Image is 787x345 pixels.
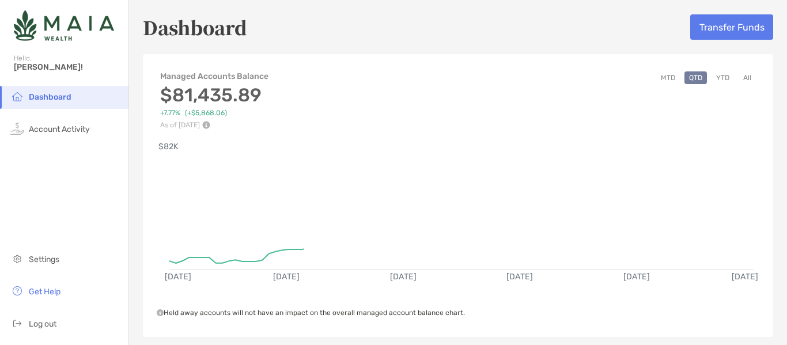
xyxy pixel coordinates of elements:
text: [DATE] [732,272,758,282]
button: Transfer Funds [690,14,773,40]
h5: Dashboard [143,14,247,40]
span: (+$5,868.06) [185,109,227,117]
img: get-help icon [10,284,24,298]
span: Get Help [29,287,60,297]
span: [PERSON_NAME]! [14,62,122,72]
text: [DATE] [506,272,533,282]
text: [DATE] [390,272,417,282]
button: YTD [712,71,734,84]
img: Zoe Logo [14,5,114,46]
span: Account Activity [29,124,90,134]
p: As of [DATE] [160,121,270,129]
img: Performance Info [202,121,210,129]
button: MTD [656,71,680,84]
span: +7.77% [160,109,180,117]
img: logout icon [10,316,24,330]
span: Dashboard [29,92,71,102]
span: Held away accounts will not have an impact on the overall managed account balance chart. [157,309,465,317]
text: [DATE] [165,272,191,282]
text: [DATE] [623,272,650,282]
span: Settings [29,255,59,264]
img: household icon [10,89,24,103]
h3: $81,435.89 [160,84,270,106]
button: All [739,71,756,84]
text: $82K [158,142,179,151]
img: settings icon [10,252,24,266]
text: [DATE] [273,272,300,282]
img: activity icon [10,122,24,135]
h4: Managed Accounts Balance [160,71,270,81]
span: Log out [29,319,56,329]
button: QTD [684,71,707,84]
